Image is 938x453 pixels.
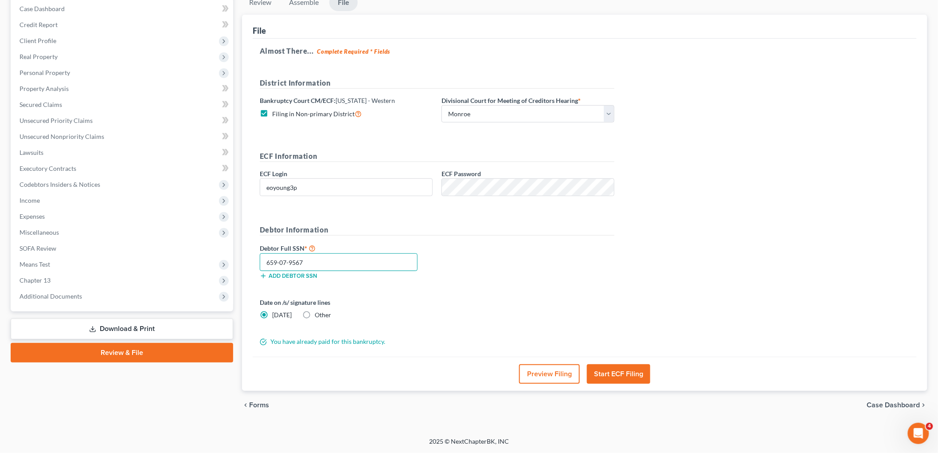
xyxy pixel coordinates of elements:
span: SOFA Review [20,244,56,252]
span: Additional Documents [20,292,82,300]
label: Divisional Court for Meeting of Creditors Hearing [442,96,581,105]
span: Forms [249,402,269,409]
iframe: Intercom live chat [908,423,929,444]
a: Review & File [11,343,233,362]
span: Filing in Non-primary District [272,110,355,118]
span: Lawsuits [20,149,43,156]
span: Unsecured Priority Claims [20,117,93,124]
a: Credit Report [12,17,233,33]
span: Case Dashboard [20,5,65,12]
span: Client Profile [20,37,56,44]
label: ECF Password [442,169,481,178]
h5: District Information [260,78,614,89]
span: Real Property [20,53,58,60]
span: [DATE] [272,311,292,319]
h5: Debtor Information [260,225,614,236]
span: Unsecured Nonpriority Claims [20,133,104,140]
span: Codebtors Insiders & Notices [20,181,100,188]
span: Executory Contracts [20,165,76,172]
h5: Almost There... [260,46,910,56]
span: Personal Property [20,69,70,76]
strong: Complete Required * Fields [317,48,391,55]
button: Preview Filing [519,364,580,384]
a: Unsecured Priority Claims [12,113,233,129]
label: Debtor Full SSN [255,243,437,253]
span: Case Dashboard [867,402,920,409]
a: Case Dashboard [12,1,233,17]
a: Download & Print [11,319,233,339]
i: chevron_right [920,402,927,409]
a: Unsecured Nonpriority Claims [12,129,233,145]
span: Means Test [20,260,50,268]
span: Property Analysis [20,85,69,92]
span: Credit Report [20,21,58,28]
input: XXX-XX-XXXX [260,253,418,271]
label: Date on /s/ signature lines [260,298,433,307]
button: chevron_left Forms [242,402,281,409]
span: Miscellaneous [20,228,59,236]
input: Enter ECF Login... [260,179,432,196]
a: Secured Claims [12,97,233,113]
span: Other [315,311,331,319]
div: 2025 © NextChapterBK, INC [216,437,722,453]
label: ECF Login [260,169,287,178]
a: Lawsuits [12,145,233,161]
h5: ECF Information [260,151,614,162]
a: Case Dashboard chevron_right [867,402,927,409]
span: Expenses [20,213,45,220]
div: You have already paid for this bankruptcy. [255,337,619,346]
button: Start ECF Filing [587,364,650,384]
div: File [253,25,266,36]
a: SOFA Review [12,240,233,256]
span: [US_STATE] - Western [336,97,395,104]
i: chevron_left [242,402,249,409]
span: Income [20,197,40,204]
span: Secured Claims [20,101,62,108]
a: Property Analysis [12,81,233,97]
span: Chapter 13 [20,276,51,284]
label: Bankruptcy Court CM/ECF: [260,96,395,105]
span: 4 [926,423,933,430]
button: Add debtor SSN [260,272,317,280]
a: Executory Contracts [12,161,233,177]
